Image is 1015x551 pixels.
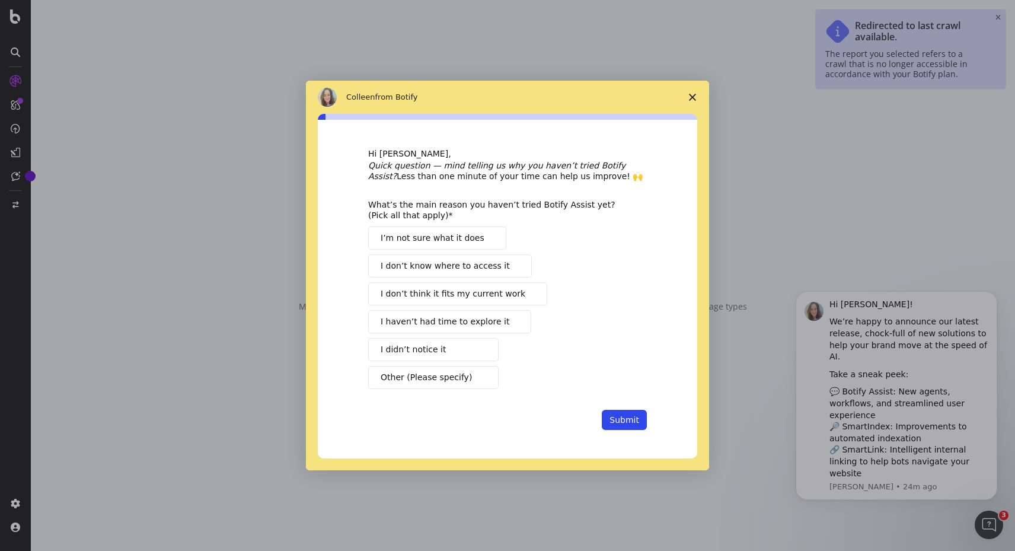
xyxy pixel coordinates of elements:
[381,316,509,328] span: I haven’t had time to explore it
[18,1,219,210] div: message notification from Colleen, 24m ago. Hi Nadia! We’re happy to announce our latest release,...
[368,254,532,278] button: I don’t know where to access it
[52,9,210,21] div: Hi [PERSON_NAME]!
[368,199,629,221] div: What’s the main reason you haven’t tried Botify Assist yet? (Pick all that apply)
[676,81,709,114] span: Close survey
[381,371,472,384] span: Other (Please specify)
[52,192,210,202] p: Message from Colleen, sent 24m ago
[318,88,337,107] img: Profile image for Colleen
[368,366,499,389] button: Other (Please specify)
[368,227,506,250] button: I’m not sure what it does
[52,26,210,72] div: We’re happy to announce our latest release, chock-full of new solutions to help your brand move a...
[381,288,525,300] span: I don’t think it fits my current work
[346,93,375,101] span: Colleen
[368,338,499,361] button: I didn’t notice it
[381,343,446,356] span: I didn’t notice it
[375,93,418,101] span: from Botify
[368,161,625,181] i: Quick question — mind telling us why you haven’t tried Botify Assist?
[52,9,210,187] div: Message content
[368,282,547,305] button: I don’t think it fits my current work
[52,79,210,91] div: Take a sneak peek:
[52,96,210,189] div: 💬 Botify Assist: New agents, workflows, and streamlined user experience 🔎 SmartIndex: Improvement...
[381,260,510,272] span: I don’t know where to access it
[381,232,484,244] span: I’m not sure what it does
[368,310,531,333] button: I haven’t had time to explore it
[368,160,647,181] div: Less than one minute of your time can help us improve! 🙌
[602,410,647,430] button: Submit
[368,148,647,160] div: Hi [PERSON_NAME],
[27,12,46,31] img: Profile image for Colleen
